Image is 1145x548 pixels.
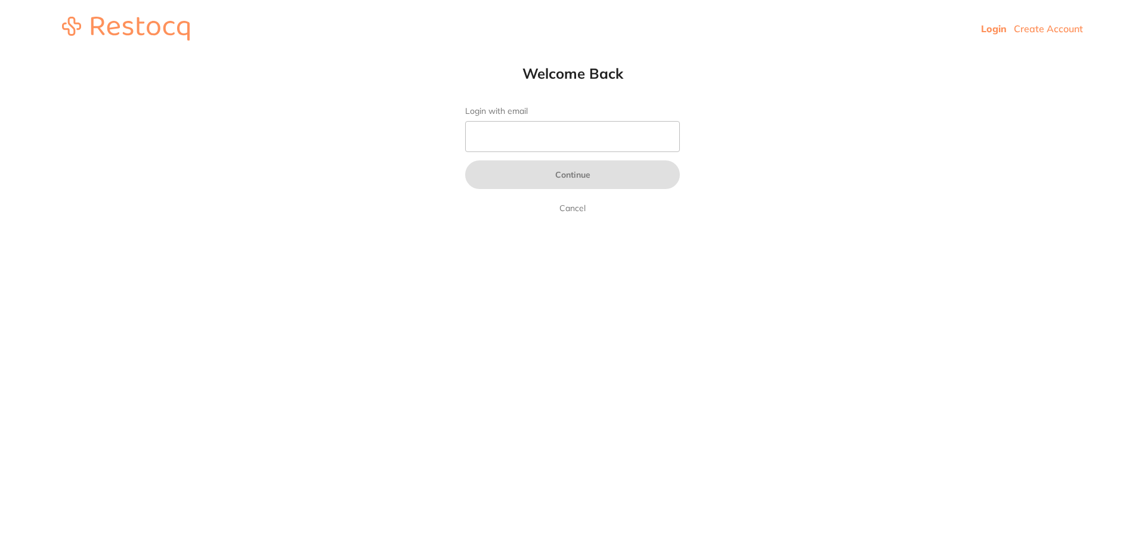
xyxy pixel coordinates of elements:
[981,23,1007,35] a: Login
[465,160,680,189] button: Continue
[62,17,190,41] img: restocq_logo.svg
[1014,23,1083,35] a: Create Account
[465,106,680,116] label: Login with email
[557,201,588,215] a: Cancel
[441,64,704,82] h1: Welcome Back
